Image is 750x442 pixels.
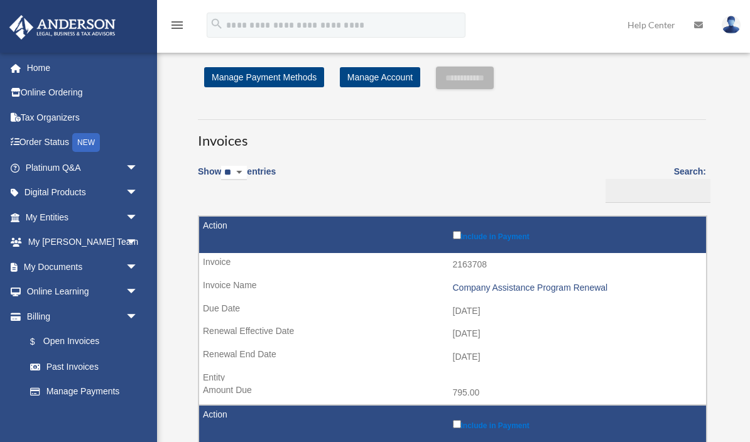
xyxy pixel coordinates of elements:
select: Showentries [221,166,247,180]
input: Include in Payment [453,420,461,428]
span: arrow_drop_down [126,254,151,280]
span: arrow_drop_down [126,205,151,230]
img: User Pic [722,16,741,34]
label: Include in Payment [453,418,700,430]
a: Manage Payment Methods [204,67,324,87]
a: $Open Invoices [18,329,144,355]
div: NEW [72,133,100,152]
a: menu [170,22,185,33]
a: My [PERSON_NAME] Teamarrow_drop_down [9,230,157,255]
label: Include in Payment [453,229,700,241]
a: Order StatusNEW [9,130,157,156]
td: [DATE] [199,299,706,323]
span: arrow_drop_down [126,279,151,305]
a: Manage Payments [18,379,151,404]
span: arrow_drop_down [126,155,151,181]
a: Past Invoices [18,354,151,379]
a: My Documentsarrow_drop_down [9,254,157,279]
div: Company Assistance Program Renewal [453,283,700,293]
input: Include in Payment [453,231,461,239]
a: Manage Account [340,67,420,87]
td: [DATE] [199,345,706,369]
i: search [210,17,224,31]
td: [DATE] [199,322,706,346]
input: Search: [606,179,710,203]
span: arrow_drop_down [126,180,151,206]
span: $ [37,334,43,350]
a: Platinum Q&Aarrow_drop_down [9,155,157,180]
a: My Entitiesarrow_drop_down [9,205,157,230]
td: 795.00 [199,381,706,405]
i: menu [170,18,185,33]
a: Tax Organizers [9,105,157,130]
label: Show entries [198,164,276,193]
td: 2163708 [199,253,706,277]
a: Online Ordering [9,80,157,105]
a: Digital Productsarrow_drop_down [9,180,157,205]
img: Anderson Advisors Platinum Portal [6,15,119,40]
span: arrow_drop_down [126,304,151,330]
h3: Invoices [198,119,706,151]
span: arrow_drop_down [126,230,151,256]
label: Search: [601,164,706,203]
a: Home [9,55,157,80]
a: Online Learningarrow_drop_down [9,279,157,305]
a: Billingarrow_drop_down [9,304,151,329]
